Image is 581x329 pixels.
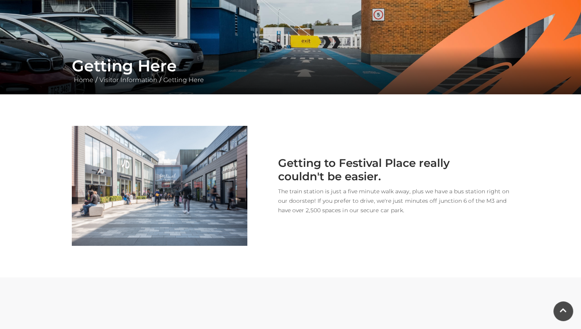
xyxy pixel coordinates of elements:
[161,76,206,84] a: Getting Here
[72,76,95,84] a: Home
[66,56,516,85] div: / /
[259,187,510,215] p: The train station is just a five minute walk away, plus we have a bus station right on our doorst...
[259,157,456,183] h2: Getting to Festival Place really couldn't be easier.
[97,76,159,84] a: Visitor Information
[72,56,510,75] h1: Getting Here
